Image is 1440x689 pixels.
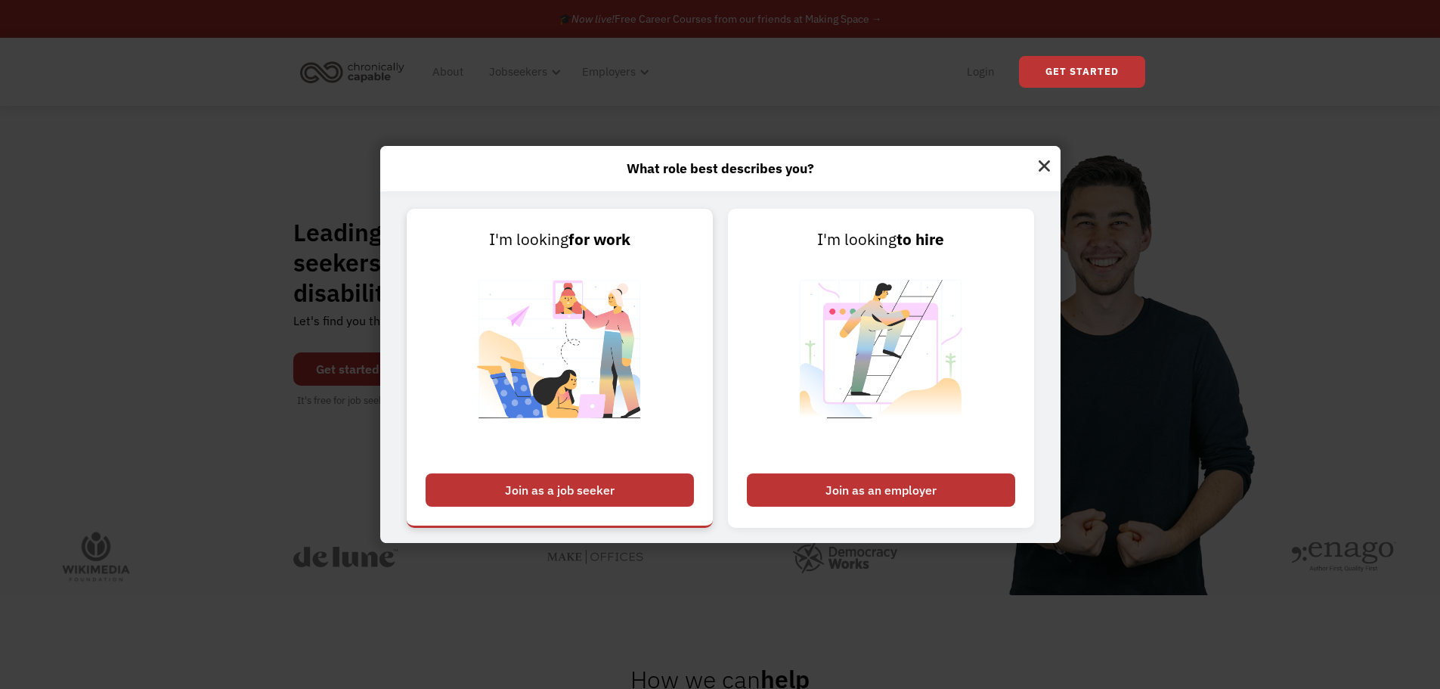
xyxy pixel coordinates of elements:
[407,209,713,528] a: I'm lookingfor workJoin as a job seeker
[1019,56,1145,88] a: Get Started
[573,48,654,96] div: Employers
[747,473,1015,507] div: Join as an employer
[489,63,547,81] div: Jobseekers
[747,228,1015,252] div: I'm looking
[426,473,694,507] div: Join as a job seeker
[423,48,472,96] a: About
[897,229,944,250] strong: to hire
[728,209,1034,528] a: I'm lookingto hireJoin as an employer
[296,55,409,88] img: Chronically Capable logo
[582,63,636,81] div: Employers
[296,55,416,88] a: home
[958,48,1004,96] a: Login
[426,228,694,252] div: I'm looking
[627,160,814,177] strong: What role best describes you?
[480,48,565,96] div: Jobseekers
[466,252,654,466] img: Chronically Capable Personalized Job Matching
[568,229,630,250] strong: for work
